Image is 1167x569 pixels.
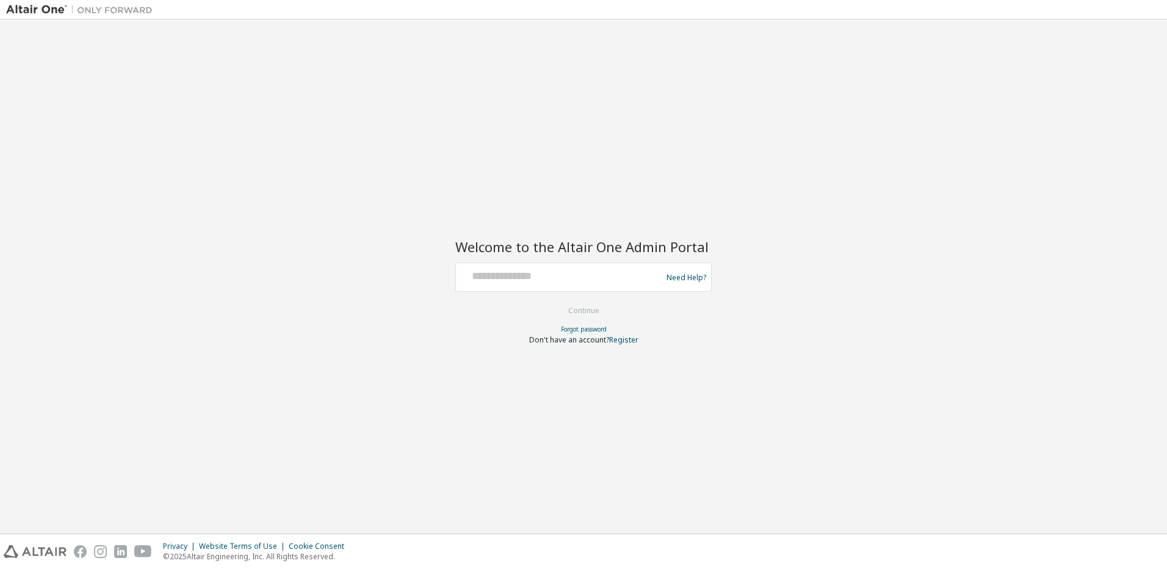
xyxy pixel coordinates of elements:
div: Cookie Consent [289,542,352,551]
div: Website Terms of Use [199,542,289,551]
h2: Welcome to the Altair One Admin Portal [455,238,712,255]
span: Don't have an account? [529,335,609,345]
img: facebook.svg [74,545,87,558]
div: Privacy [163,542,199,551]
a: Forgot password [561,325,607,333]
img: altair_logo.svg [4,545,67,558]
img: youtube.svg [134,545,152,558]
p: © 2025 Altair Engineering, Inc. All Rights Reserved. [163,551,352,562]
img: Altair One [6,4,159,16]
a: Register [609,335,638,345]
img: linkedin.svg [114,545,127,558]
img: instagram.svg [94,545,107,558]
a: Need Help? [667,277,706,278]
